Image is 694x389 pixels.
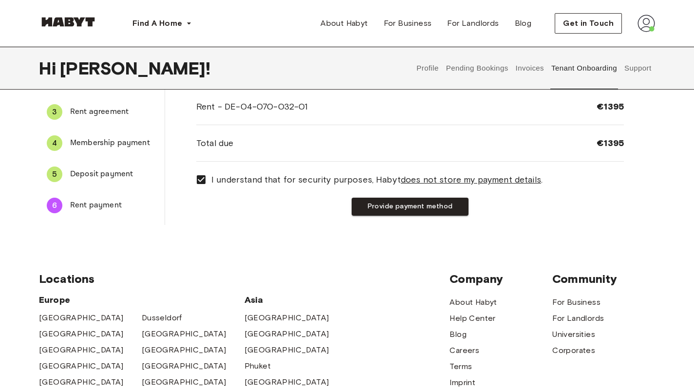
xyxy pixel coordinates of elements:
[39,194,165,217] div: 6Rent payment
[132,18,182,29] span: Find A Home
[638,15,655,32] img: avatar
[384,18,432,29] span: For Business
[450,329,467,340] a: Blog
[47,135,62,151] div: 4
[555,13,622,34] button: Get in Touch
[70,106,157,118] span: Rent agreement
[244,376,329,388] a: [GEOGRAPHIC_DATA]
[450,377,475,389] a: Imprint
[39,312,124,324] a: [GEOGRAPHIC_DATA]
[39,58,60,78] span: Hi
[445,47,509,90] button: Pending Bookings
[376,14,440,33] a: For Business
[413,47,655,90] div: user profile tabs
[597,137,624,149] span: €1395
[244,328,329,340] a: [GEOGRAPHIC_DATA]
[447,18,499,29] span: For Landlords
[244,294,347,306] span: Asia
[39,294,244,306] span: Europe
[70,137,157,149] span: Membership payment
[211,173,543,186] span: I understand that for security purposes, Habyt .
[142,360,226,372] a: [GEOGRAPHIC_DATA]
[196,137,233,149] span: Total due
[244,344,329,356] a: [GEOGRAPHIC_DATA]
[550,47,619,90] button: Tenant Onboarding
[515,18,532,29] span: Blog
[70,168,157,180] span: Deposit payment
[47,104,62,120] div: 3
[552,296,600,308] a: For Business
[450,313,495,324] a: Help Center
[450,345,479,356] a: Careers
[39,131,165,155] div: 4Membership payment
[597,101,624,112] span: €1395
[552,329,595,340] a: Universities
[450,272,552,286] span: Company
[244,360,271,372] a: Phuket
[39,100,165,124] div: 3Rent agreement
[244,312,329,324] a: [GEOGRAPHIC_DATA]
[552,313,604,324] a: For Landlords
[401,174,541,185] u: does not store my payment details
[507,14,540,33] a: Blog
[39,163,165,186] div: 5Deposit payment
[39,376,124,388] a: [GEOGRAPHIC_DATA]
[552,345,595,356] a: Corporates
[39,328,124,340] a: [GEOGRAPHIC_DATA]
[352,198,469,216] button: Provide payment method
[39,360,124,372] a: [GEOGRAPHIC_DATA]
[39,17,97,27] img: Habyt
[47,167,62,182] div: 5
[47,198,62,213] div: 6
[39,272,450,286] span: Locations
[60,58,210,78] span: [PERSON_NAME] !
[623,47,653,90] button: Support
[125,14,200,33] button: Find A Home
[415,47,440,90] button: Profile
[142,328,226,340] a: [GEOGRAPHIC_DATA]
[142,312,182,324] a: Dusseldorf
[320,18,368,29] span: About Habyt
[514,47,545,90] button: Invoices
[196,100,308,113] span: Rent - DE-04-070-032-01
[142,344,226,356] a: [GEOGRAPHIC_DATA]
[142,376,226,388] a: [GEOGRAPHIC_DATA]
[39,344,124,356] a: [GEOGRAPHIC_DATA]
[70,200,157,211] span: Rent payment
[313,14,375,33] a: About Habyt
[450,361,472,372] a: Terms
[552,272,655,286] span: Community
[563,18,614,29] span: Get in Touch
[439,14,506,33] a: For Landlords
[450,296,497,308] a: About Habyt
